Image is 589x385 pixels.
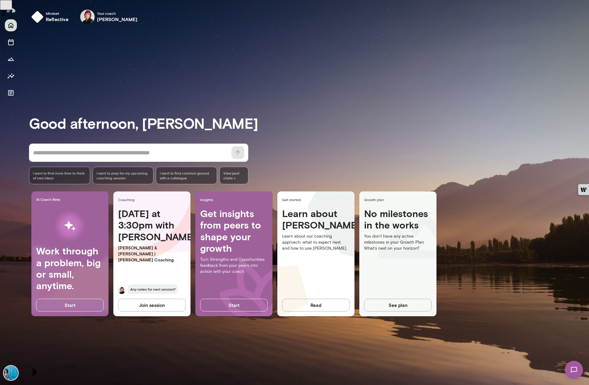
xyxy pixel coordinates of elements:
[29,167,90,184] div: I want to find more time to think of new ideas
[36,245,104,292] h4: Work through a problem, big or small, anytime.
[5,87,17,99] button: Documents
[5,53,17,65] button: Growth Plan
[5,36,17,48] button: Sessions
[282,299,350,311] button: Read
[36,197,106,202] span: AI Coach Beta
[118,299,186,311] button: Join session
[282,233,350,251] p: Learn about our coaching approach, what to expect next, and how to use [PERSON_NAME].
[118,197,188,202] span: Coaching
[93,167,154,184] div: I want to prep for my upcoming coaching session
[282,208,350,231] h4: Learn about [PERSON_NAME]
[118,208,186,242] h4: [DATE] at 3:30pm with [PERSON_NAME]
[156,167,217,184] div: I want to find common ground with a colleague
[364,197,434,202] span: Growth plan
[5,19,17,31] button: Home
[200,299,268,311] button: Start
[36,299,104,311] button: Start
[200,197,270,202] span: Insights
[200,257,268,275] p: Turn Strengths and Opportunities feedback from your peers into action with your coach.
[43,207,97,245] img: AI Workflows
[46,16,69,23] h6: reflective
[5,70,17,82] button: Insights
[33,171,86,180] span: I want to find more time to think of new ideas
[364,208,432,233] h4: No milestones in the works
[282,197,352,202] span: Get started
[128,284,178,294] span: Any notes for next session?
[4,366,18,380] img: Alexandra Brown
[97,16,138,23] h6: [PERSON_NAME]
[118,287,125,294] img: Leigh
[219,167,248,184] span: View past chats ->
[160,171,213,180] span: I want to find common ground with a colleague
[200,208,268,254] h4: Get insights from peers to shape your growth
[96,171,150,180] span: I want to prep for my upcoming coaching session
[29,115,589,131] h3: Good afternoon, [PERSON_NAME]
[364,233,432,251] p: You don’t have any active milestones in your Growth Plan. What’s next on your horizon?
[118,245,186,263] p: [PERSON_NAME] & [PERSON_NAME] | [PERSON_NAME] Coaching
[364,299,432,311] button: See plan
